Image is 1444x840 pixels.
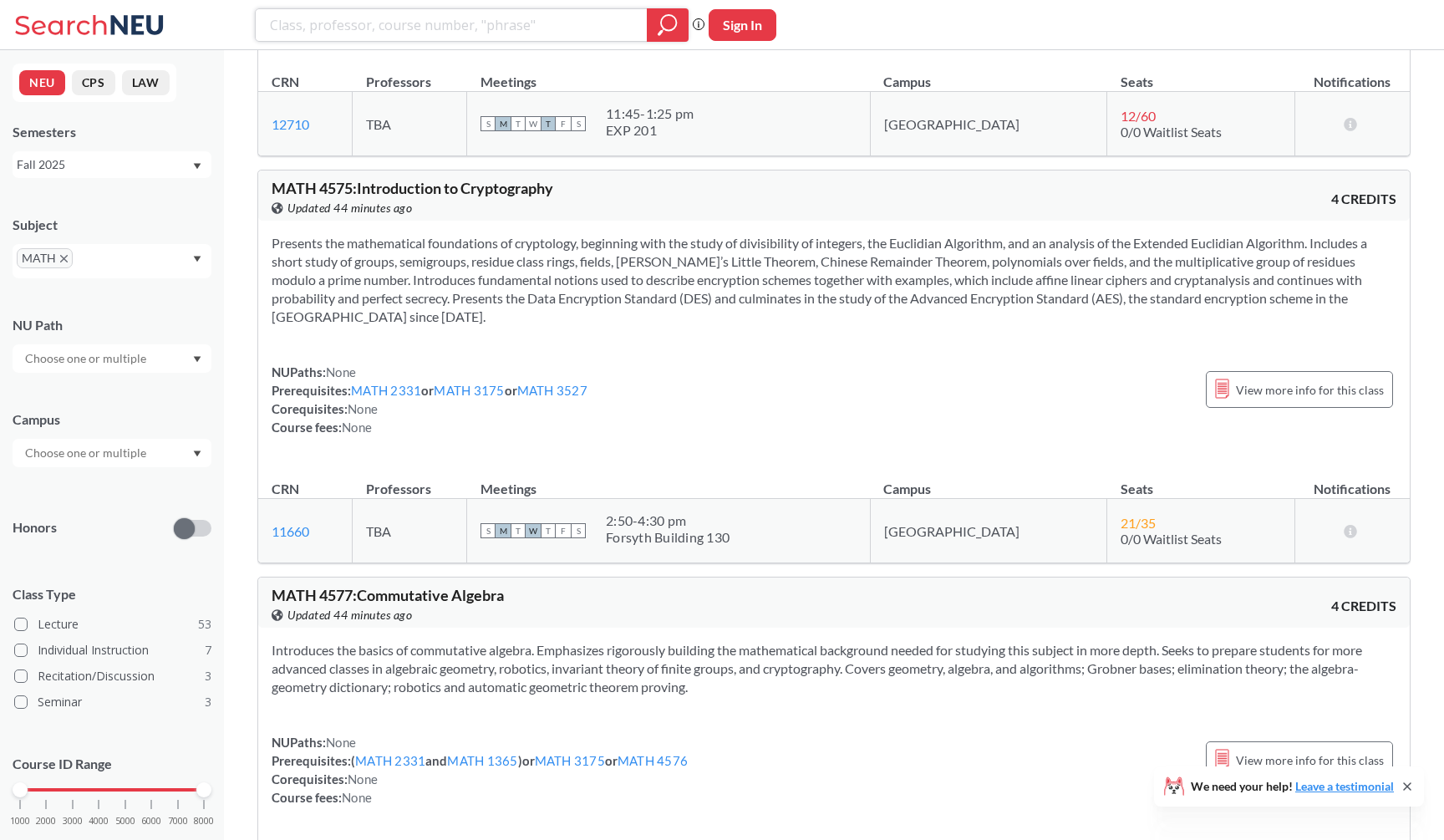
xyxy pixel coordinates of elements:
[709,9,776,41] button: Sign In
[353,499,467,563] td: TBA
[571,116,586,131] span: S
[556,116,571,131] span: F
[13,439,211,467] div: Dropdown arrow
[272,733,688,807] div: NUPaths: Prerequisites: ( and ) or or Corequisites: Course fees:
[447,753,517,768] a: MATH 1365
[355,753,425,768] a: MATH 2331
[1295,779,1394,793] a: Leave a testimonial
[14,665,211,687] label: Recitation/Discussion
[606,105,694,122] div: 11:45 - 1:25 pm
[268,11,635,39] input: Class, professor, course number, "phrase"
[1331,597,1396,615] span: 4 CREDITS
[72,70,115,95] button: CPS
[36,817,56,826] span: 2000
[272,586,504,604] span: MATH 4577 : Commutative Algebra
[13,123,211,141] div: Semesters
[287,199,412,217] span: Updated 44 minutes ago
[17,248,73,268] span: MATHX to remove pill
[89,817,109,826] span: 4000
[1191,781,1394,792] span: We need your help!
[618,753,688,768] a: MATH 4576
[1236,379,1384,400] span: View more info for this class
[122,70,170,95] button: LAW
[141,817,161,826] span: 6000
[1107,56,1294,92] th: Seats
[348,771,378,787] span: None
[14,691,211,713] label: Seminar
[348,401,378,416] span: None
[526,116,541,131] span: W
[480,523,496,538] span: S
[647,8,689,42] div: magnifying glass
[870,92,1107,156] td: [GEOGRAPHIC_DATA]
[511,523,526,538] span: T
[1107,463,1294,499] th: Seats
[205,667,211,685] span: 3
[17,155,191,174] div: Fall 2025
[870,499,1107,563] td: [GEOGRAPHIC_DATA]
[60,255,68,262] svg: X to remove pill
[1121,531,1222,547] span: 0/0 Waitlist Seats
[198,615,211,634] span: 53
[168,817,188,826] span: 7000
[10,817,30,826] span: 1000
[351,383,421,398] a: MATH 2331
[870,56,1107,92] th: Campus
[870,463,1107,499] th: Campus
[326,364,356,379] span: None
[496,523,511,538] span: M
[193,356,201,363] svg: Dropdown arrow
[353,56,467,92] th: Professors
[17,443,157,463] input: Choose one or multiple
[511,116,526,131] span: T
[272,179,553,197] span: MATH 4575 : Introduction to Cryptography
[14,613,211,635] label: Lecture
[272,641,1396,696] section: Introduces the basics of commutative algebra. Emphasizes rigorously building the mathematical bac...
[19,70,65,95] button: NEU
[272,363,587,436] div: NUPaths: Prerequisites: or or Corequisites: Course fees:
[526,523,541,538] span: W
[193,256,201,262] svg: Dropdown arrow
[541,116,556,131] span: T
[571,523,586,538] span: S
[272,73,299,91] div: CRN
[434,383,504,398] a: MATH 3175
[287,606,412,624] span: Updated 44 minutes ago
[272,234,1396,326] section: Presents the mathematical foundations of cryptology, beginning with the study of divisibility of ...
[272,480,299,498] div: CRN
[496,116,511,131] span: M
[115,817,135,826] span: 5000
[606,512,730,529] div: 2:50 - 4:30 pm
[535,753,605,768] a: MATH 3175
[1294,56,1410,92] th: Notifications
[1121,108,1156,124] span: 12 / 60
[1294,463,1410,499] th: Notifications
[480,116,496,131] span: S
[13,344,211,373] div: Dropdown arrow
[13,585,211,603] span: Class Type
[13,755,211,774] p: Course ID Range
[467,56,870,92] th: Meetings
[556,523,571,538] span: F
[63,817,83,826] span: 3000
[606,122,694,139] div: EXP 201
[14,639,211,661] label: Individual Instruction
[194,817,214,826] span: 8000
[13,518,57,537] p: Honors
[13,244,211,278] div: MATHX to remove pillDropdown arrow
[342,790,372,805] span: None
[272,116,309,132] a: 12710
[13,316,211,334] div: NU Path
[353,463,467,499] th: Professors
[272,523,309,539] a: 11660
[326,735,356,750] span: None
[193,163,201,170] svg: Dropdown arrow
[353,92,467,156] td: TBA
[541,523,556,538] span: T
[17,349,157,369] input: Choose one or multiple
[13,151,211,178] div: Fall 2025Dropdown arrow
[13,216,211,234] div: Subject
[1236,750,1384,771] span: View more info for this class
[467,463,870,499] th: Meetings
[205,641,211,659] span: 7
